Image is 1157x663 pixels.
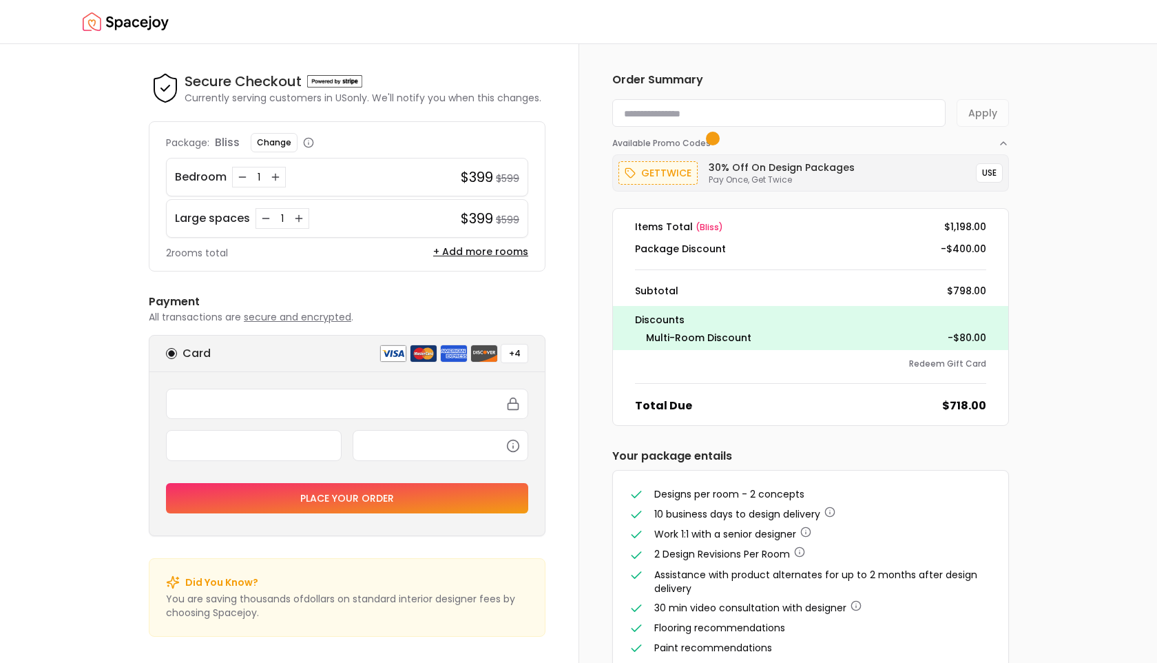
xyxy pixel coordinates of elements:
[275,212,289,225] div: 1
[654,527,796,541] span: Work 1:1 with a senior designer
[83,8,169,36] a: Spacejoy
[379,345,407,363] img: visa
[251,133,298,152] button: Change
[470,345,498,363] img: discover
[166,246,228,260] p: 2 rooms total
[236,170,249,184] button: Decrease quantity for Bedroom
[307,75,362,88] img: Powered by stripe
[166,592,528,620] p: You are saving thousands of dollar s on standard interior designer fees by choosing Spacejoy.
[440,345,468,363] img: american express
[944,220,986,234] dd: $1,198.00
[259,212,273,225] button: Decrease quantity for Large spaces
[654,487,804,501] span: Designs per room - 2 concepts
[654,601,846,615] span: 30 min video consultation with designer
[641,165,691,181] p: gettwice
[654,507,820,521] span: 10 business days to design delivery
[175,210,250,227] p: Large spaces
[185,72,302,91] h4: Secure Checkout
[185,575,258,589] p: Did You Know?
[496,213,519,227] small: $599
[612,149,1009,192] div: Available Promo Codes
[496,172,519,185] small: $599
[635,242,726,256] dt: Package Discount
[83,8,169,36] img: Spacejoy Logo
[696,221,723,233] span: ( bliss )
[654,568,977,595] span: Assistance with product alternates for up to 2 months after design delivery
[942,398,986,414] dd: $718.00
[244,310,351,324] span: secure and encrypted
[976,163,1003,183] button: USE
[612,127,1009,149] button: Available Promo Codes
[709,174,855,185] p: Pay Once, Get Twice
[215,134,240,151] p: bliss
[362,439,519,451] iframe: Secure CVC input frame
[948,331,986,345] dd: -$80.00
[252,170,266,184] div: 1
[941,242,986,256] dd: -$400.00
[183,345,211,362] h6: Card
[612,138,715,149] span: Available Promo Codes
[433,245,528,258] button: + Add more rooms
[166,136,209,150] p: Package:
[635,398,692,414] dt: Total Due
[175,398,519,410] iframe: Secure card number input frame
[947,284,986,298] dd: $798.00
[501,344,528,363] button: +4
[410,345,437,363] img: mastercard
[612,448,1009,465] h6: Your package entails
[635,284,678,298] dt: Subtotal
[166,483,528,513] button: Place your order
[909,358,986,369] button: Redeem Gift Card
[646,331,751,345] dt: Multi-Room Discount
[635,312,986,328] p: Discounts
[612,72,1009,88] h6: Order Summary
[654,621,785,635] span: Flooring recommendations
[292,212,306,225] button: Increase quantity for Large spaces
[709,161,855,174] h6: 30% Off on Design Packages
[149,294,545,310] h6: Payment
[185,91,541,105] p: Currently serving customers in US only. We'll notify you when this changes.
[175,439,333,451] iframe: Secure expiration date input frame
[175,169,227,185] p: Bedroom
[461,209,493,228] h4: $399
[635,220,723,234] dt: Items Total
[654,547,790,561] span: 2 Design Revisions Per Room
[461,167,493,187] h4: $399
[654,641,772,655] span: Paint recommendations
[269,170,282,184] button: Increase quantity for Bedroom
[149,310,545,324] p: All transactions are .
